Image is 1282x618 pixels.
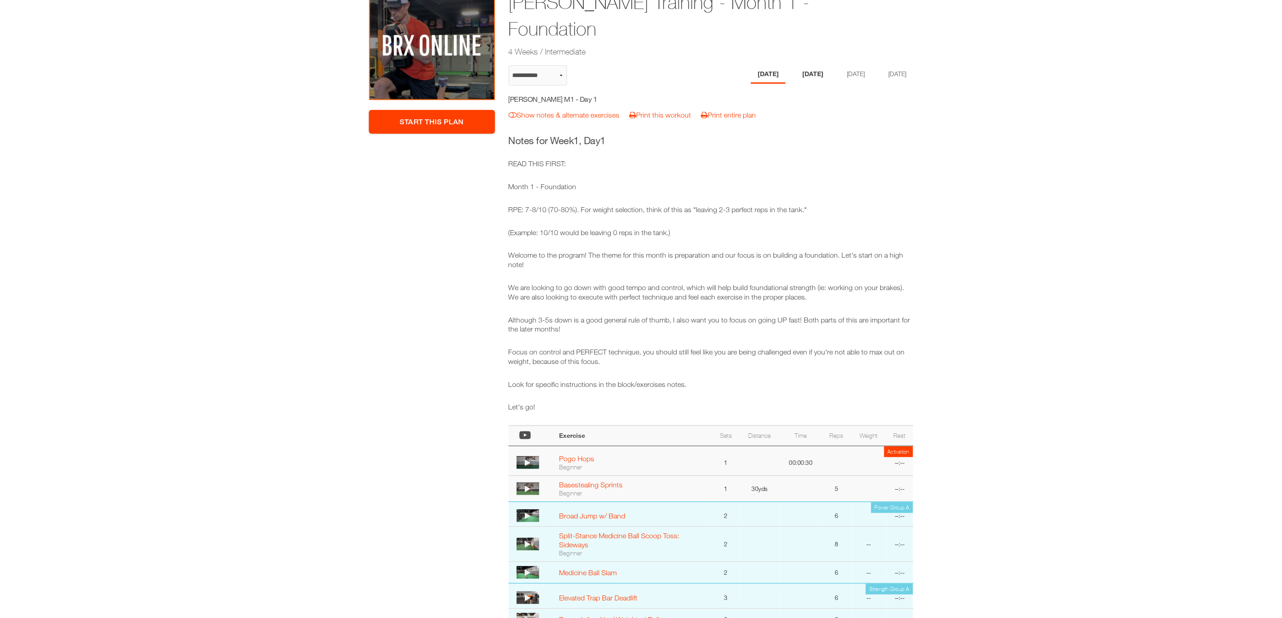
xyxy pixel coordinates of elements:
[886,502,913,527] td: --:--
[712,426,739,446] th: Sets
[712,476,739,502] td: 1
[840,65,872,84] li: Day 3
[509,380,914,389] p: Look for specific instructions in the block/exercises notes.
[509,250,914,269] p: Welcome to the program! The theme for this month is preparation and our focus is on building a fo...
[509,347,914,366] p: Focus on control and PERFECT technique, you should still feel like you are being challenged even ...
[559,532,679,549] a: Split-Stance Medicine Ball Scoop Toss: Sideways
[600,135,606,146] span: 1
[851,562,886,583] td: --
[630,111,691,119] a: Print this workout
[822,502,851,527] td: 6
[822,476,851,502] td: 5
[509,182,914,191] p: Month 1 - Foundation
[884,446,914,457] td: Activation
[712,562,739,583] td: 2
[866,584,913,595] td: Strength Group A
[559,454,594,463] a: Pogo Hops
[882,65,913,84] li: Day 4
[517,456,539,469] img: thumbnail.png
[509,205,914,214] p: RPE: 7-8/10 (70-80%). For weight selection, think of this as "leaving 2-3 perfect reps in the tank."
[851,583,886,609] td: --
[871,502,913,513] td: Power Group A
[712,446,739,475] td: 1
[851,527,886,562] td: --
[509,283,914,302] p: We are looking to go down with good tempo and control, which will help build foundational strengt...
[559,481,623,489] a: Basestealing Sprints
[559,463,708,471] div: Beginner
[574,135,579,146] span: 1
[886,562,913,583] td: --:--
[822,527,851,562] td: 8
[886,527,913,562] td: --:--
[517,591,539,604] img: thumbnail.png
[559,594,637,602] a: Elevated Trap Bar Deadlift
[712,583,739,609] td: 3
[555,426,712,446] th: Exercise
[509,46,844,57] h2: 4 Weeks / Intermediate
[712,527,739,562] td: 2
[509,134,914,148] h3: Notes for Week , Day
[780,446,822,475] td: 00:00:30
[822,562,851,583] td: 6
[886,426,913,446] th: Rest
[701,111,756,119] a: Print entire plan
[886,446,913,475] td: --:--
[886,476,913,502] td: --:--
[851,426,886,446] th: Weight
[559,512,625,520] a: Broad Jump w/ Band
[886,583,913,609] td: --:--
[780,426,822,446] th: Time
[369,110,495,134] a: Start This Plan
[509,402,914,412] p: Let's go!
[517,482,539,495] img: thumbnail.png
[509,315,914,334] p: Although 3-5s down is a good general rule of thumb, I also want you to focus on going UP fast! Bo...
[517,566,539,579] img: thumbnail.png
[740,426,780,446] th: Distance
[509,228,914,237] p: (Example: 10/10 would be leaving 0 reps in the tank.)
[740,476,780,502] td: 30
[517,538,539,550] img: thumbnail.png
[509,159,914,168] p: READ THIS FIRST:
[509,94,669,104] h5: [PERSON_NAME] M1 - Day 1
[509,111,620,119] a: Show notes & alternate exercises
[559,568,617,577] a: Medicine Ball Slam
[712,502,739,527] td: 2
[559,549,708,557] div: Beginner
[796,65,830,84] li: Day 2
[559,489,708,497] div: Beginner
[822,583,851,609] td: 6
[517,509,539,522] img: thumbnail.png
[751,65,786,84] li: Day 1
[822,426,851,446] th: Reps
[759,485,768,492] span: yds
